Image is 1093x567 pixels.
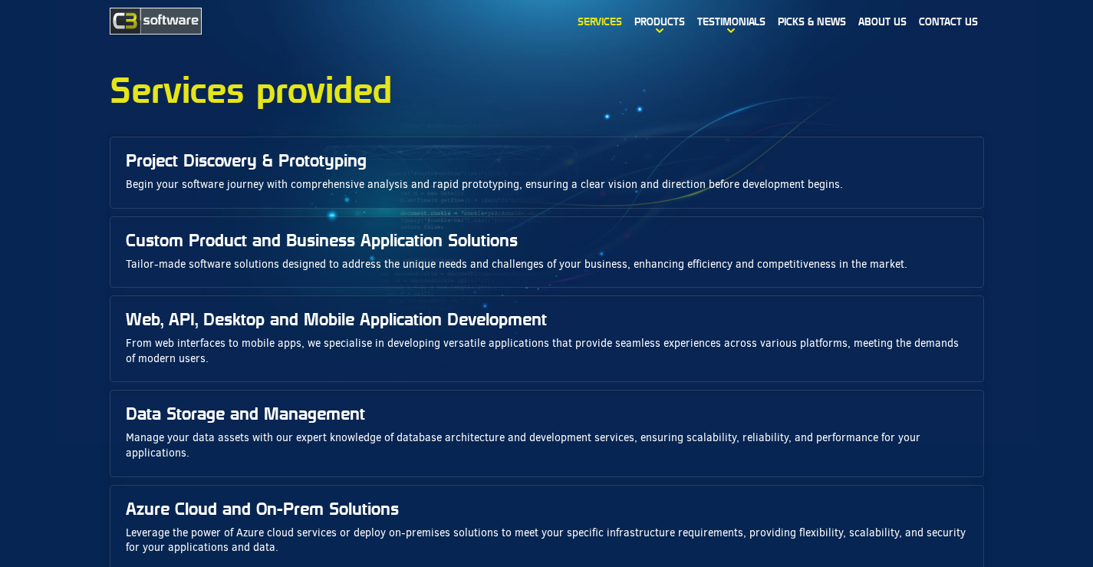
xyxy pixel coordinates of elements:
a: About us [852,4,913,39]
a: Testimonials [691,4,772,39]
p: Begin your software journey with comprehensive analysis and rapid prototyping, ensuring a clear v... [126,177,968,193]
p: Tailor-made software solutions designed to address the unique needs and challenges of your busine... [126,257,968,272]
img: C3 Software [110,8,202,35]
a: Services [571,4,628,39]
p: Leverage the power of Azure cloud services or deploy on-premises solutions to meet your specific ... [126,526,968,555]
a: Picks & News [772,4,852,39]
h3: Data Storage and Management [126,404,968,423]
p: Manage your data assets with our expert knowledge of database architecture and development servic... [126,430,968,460]
h3: Custom Product and Business Application Solutions [126,231,968,249]
h3: Web, API, Desktop and Mobile Application Development [126,310,968,328]
h3: Azure Cloud and On-Prem Solutions [126,499,968,518]
h3: Project Discovery & Prototyping [126,151,968,170]
a: Contact Us [913,4,984,39]
p: From web interfaces to mobile apps, we specialise in developing versatile applications that provi... [126,336,968,366]
h1: Services provided [110,74,984,106]
a: Products [628,4,691,39]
